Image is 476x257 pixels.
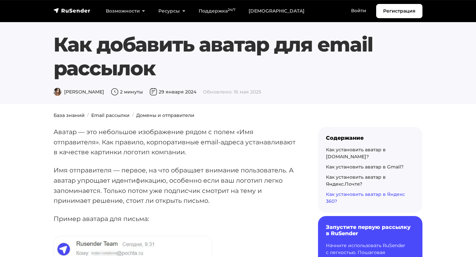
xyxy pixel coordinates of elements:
[344,4,373,18] a: Войти
[326,174,386,187] a: Как установить аватар в Яндекс.Почте?
[326,135,415,141] div: Содержание
[99,4,152,18] a: Возможности
[326,164,404,170] a: Как установить аватар в Gmail?
[54,165,297,206] p: Имя отправителя — первое, на что обращает внимание пользователь. А аватар упрощает идентификацию,...
[54,112,85,118] a: База знаний
[54,214,297,224] p: Пример аватара для письма:
[242,4,311,18] a: [DEMOGRAPHIC_DATA]
[111,88,119,96] img: Время чтения
[136,112,194,118] a: Домены и отправители
[111,89,143,95] span: 2 минуты
[54,7,91,14] img: RuSender
[228,8,235,12] sup: 24/7
[192,4,242,18] a: Поддержка24/7
[50,112,426,119] nav: breadcrumb
[91,112,130,118] a: Email рассылки
[203,89,261,95] span: Обновлено: 16 мая 2025
[54,127,297,157] p: Аватар — это небольшое изображение рядом с полем «Имя отправителя». Как правило, корпоративные em...
[149,89,196,95] span: 29 января 2024
[152,4,192,18] a: Ресурсы
[326,147,386,160] a: Как установить аватар в [DOMAIN_NAME]?
[149,88,157,96] img: Дата публикации
[54,33,422,80] h1: Как добавить аватар для email рассылок
[326,224,415,237] h6: Запустите первую рассылку в RuSender
[54,89,104,95] span: [PERSON_NAME]
[326,191,405,204] a: Как установить аватар в Яндекс 360?
[376,4,422,18] a: Регистрация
